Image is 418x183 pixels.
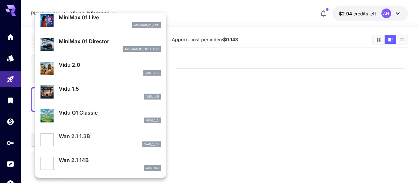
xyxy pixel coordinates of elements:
[59,61,161,69] p: Vidu 2.0
[125,47,159,51] p: minimax_01_director
[40,106,161,126] div: Vidu Q1 Classicvidu_1_0
[146,166,159,170] p: wan_14b
[40,35,161,55] div: MiniMax 01 Directorminimax_01_director
[145,71,159,75] p: vidu_2_0
[40,130,161,150] div: Wan 2.1 1.3Bwan_1_3b
[59,109,161,117] p: Vidu Q1 Classic
[59,13,161,21] p: MiniMax 01 Live
[134,23,159,27] p: minimax_01_live
[40,58,161,78] div: Vidu 2.0vidu_2_0
[40,154,161,174] div: Wan 2.1 14Bwan_14b
[146,118,159,123] p: vidu_1_0
[59,37,161,45] p: MiniMax 01 Director
[144,142,159,147] p: wan_1_3b
[59,156,161,164] p: Wan 2.1 14B
[40,82,161,102] div: Vidu 1.5vidu_1_5
[59,132,161,140] p: Wan 2.1 1.3B
[40,11,161,31] div: MiniMax 01 Liveminimax_01_live
[59,85,161,93] p: Vidu 1.5
[146,94,159,99] p: vidu_1_5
